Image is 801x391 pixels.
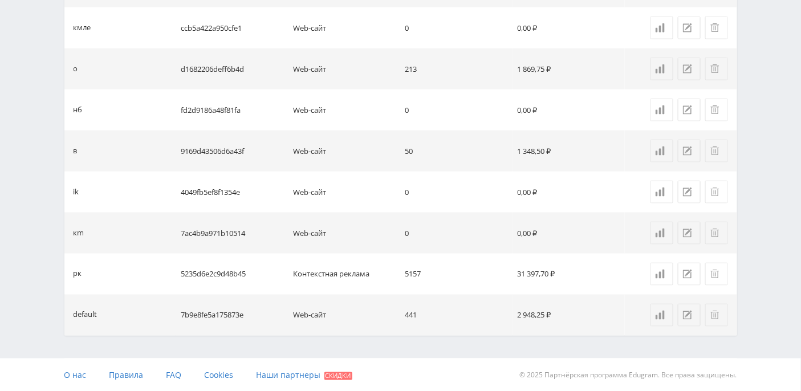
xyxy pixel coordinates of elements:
[176,295,288,336] td: 7b9e8fe5a175873e
[705,263,728,286] button: Удалить
[650,304,673,327] a: Статистика
[678,304,701,327] button: Редактировать
[176,48,288,89] td: d1682206deff6b4d
[678,99,701,121] button: Редактировать
[176,7,288,48] td: ccb5a422a950cfe1
[400,7,513,48] td: 0
[288,48,401,89] td: Web-сайт
[400,89,513,131] td: 0
[650,222,673,245] a: Статистика
[400,295,513,336] td: 441
[74,22,91,35] div: кмле
[176,213,288,254] td: 7ac4b9a971b10514
[400,254,513,295] td: 5157
[74,145,78,158] div: в
[176,89,288,131] td: fd2d9186a48f81fa
[678,263,701,286] button: Редактировать
[650,17,673,39] a: Статистика
[176,172,288,213] td: 4049fb5ef8f1354e
[288,89,401,131] td: Web-сайт
[705,181,728,203] button: Удалить
[205,370,234,381] span: Cookies
[400,172,513,213] td: 0
[64,370,87,381] span: О нас
[650,58,673,80] a: Статистика
[513,295,625,336] td: 2 948,25 ₽
[288,295,401,336] td: Web-сайт
[74,268,82,281] div: рк
[513,213,625,254] td: 0,00 ₽
[650,181,673,203] a: Статистика
[513,254,625,295] td: 31 397,70 ₽
[288,213,401,254] td: Web-сайт
[705,304,728,327] button: Удалить
[513,48,625,89] td: 1 869,75 ₽
[513,131,625,172] td: 1 348,50 ₽
[288,131,401,172] td: Web-сайт
[705,17,728,39] button: Удалить
[400,213,513,254] td: 0
[288,172,401,213] td: Web-сайт
[678,222,701,245] button: Редактировать
[166,370,182,381] span: FAQ
[400,131,513,172] td: 50
[74,309,97,322] div: default
[513,89,625,131] td: 0,00 ₽
[678,181,701,203] button: Редактировать
[650,263,673,286] a: Статистика
[324,372,352,380] span: Скидки
[400,48,513,89] td: 213
[74,186,79,199] div: ik
[74,104,83,117] div: нб
[109,370,144,381] span: Правила
[513,172,625,213] td: 0,00 ₽
[678,140,701,162] button: Редактировать
[705,222,728,245] button: Удалить
[705,140,728,162] button: Удалить
[705,58,728,80] button: Удалить
[74,63,78,76] div: о
[288,254,401,295] td: Контекстная реклама
[650,140,673,162] a: Статистика
[74,227,84,240] div: кm
[176,131,288,172] td: 9169d43506d6a43f
[678,17,701,39] button: Редактировать
[288,7,401,48] td: Web-сайт
[176,254,288,295] td: 5235d6e2c9d48b45
[705,99,728,121] button: Удалить
[257,370,321,381] span: Наши партнеры
[650,99,673,121] a: Статистика
[513,7,625,48] td: 0,00 ₽
[678,58,701,80] button: Редактировать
